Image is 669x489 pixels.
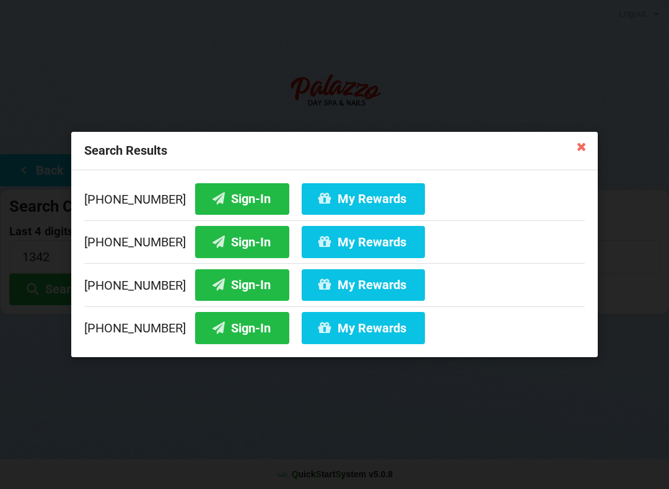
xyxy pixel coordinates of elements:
[71,132,598,170] div: Search Results
[302,226,425,257] button: My Rewards
[84,263,585,306] div: [PHONE_NUMBER]
[195,226,289,257] button: Sign-In
[195,269,289,301] button: Sign-In
[302,183,425,215] button: My Rewards
[302,269,425,301] button: My Rewards
[302,312,425,344] button: My Rewards
[195,312,289,344] button: Sign-In
[84,220,585,264] div: [PHONE_NUMBER]
[84,306,585,344] div: [PHONE_NUMBER]
[84,183,585,220] div: [PHONE_NUMBER]
[195,183,289,215] button: Sign-In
